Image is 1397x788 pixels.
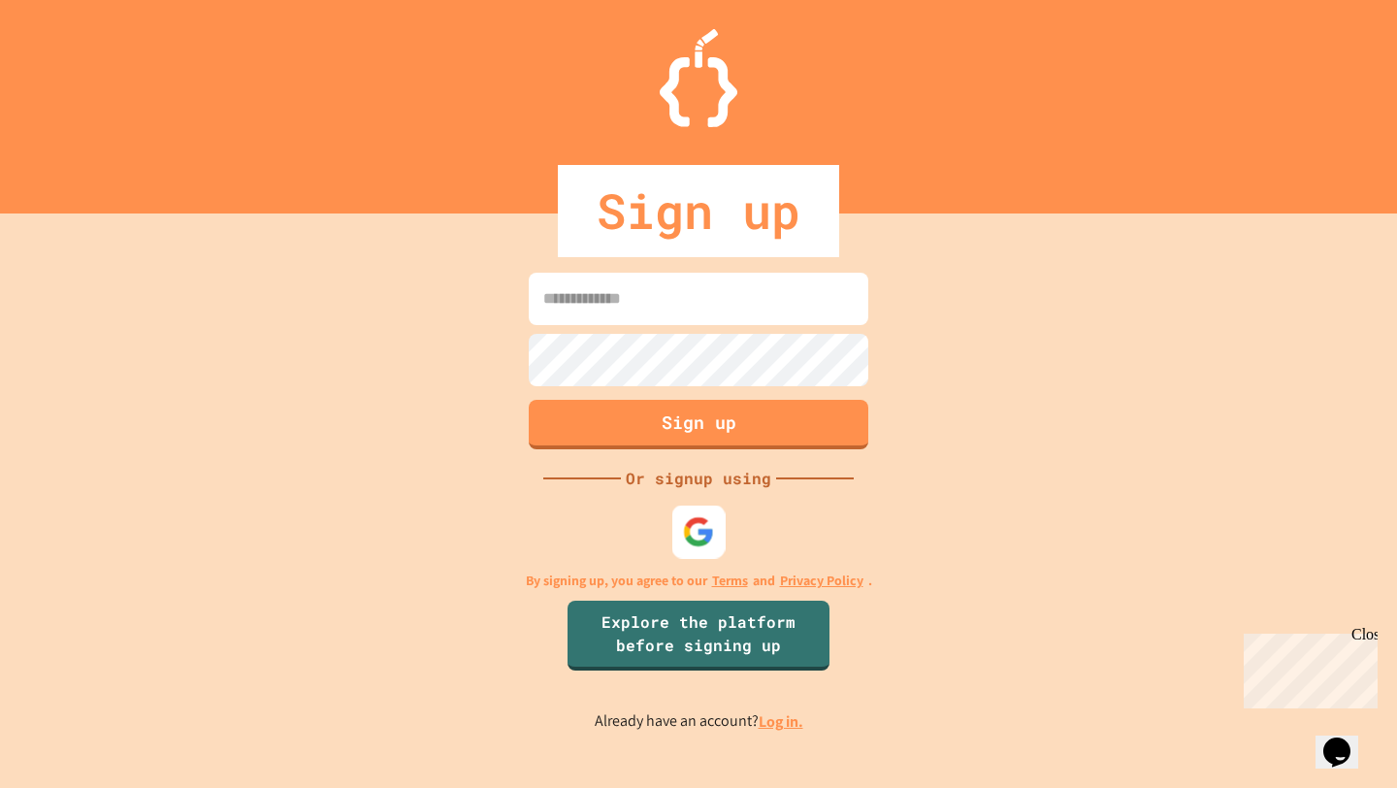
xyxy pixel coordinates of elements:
img: google-icon.svg [683,516,715,548]
a: Log in. [759,711,803,732]
img: Logo.svg [660,29,737,127]
p: By signing up, you agree to our and . [526,571,872,591]
iframe: chat widget [1316,710,1378,769]
iframe: chat widget [1236,626,1378,708]
a: Terms [712,571,748,591]
a: Explore the platform before signing up [568,601,829,671]
a: Privacy Policy [780,571,863,591]
div: Sign up [558,165,839,257]
p: Already have an account? [595,709,803,734]
div: Or signup using [621,467,776,490]
button: Sign up [529,400,868,449]
div: Chat with us now!Close [8,8,134,123]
